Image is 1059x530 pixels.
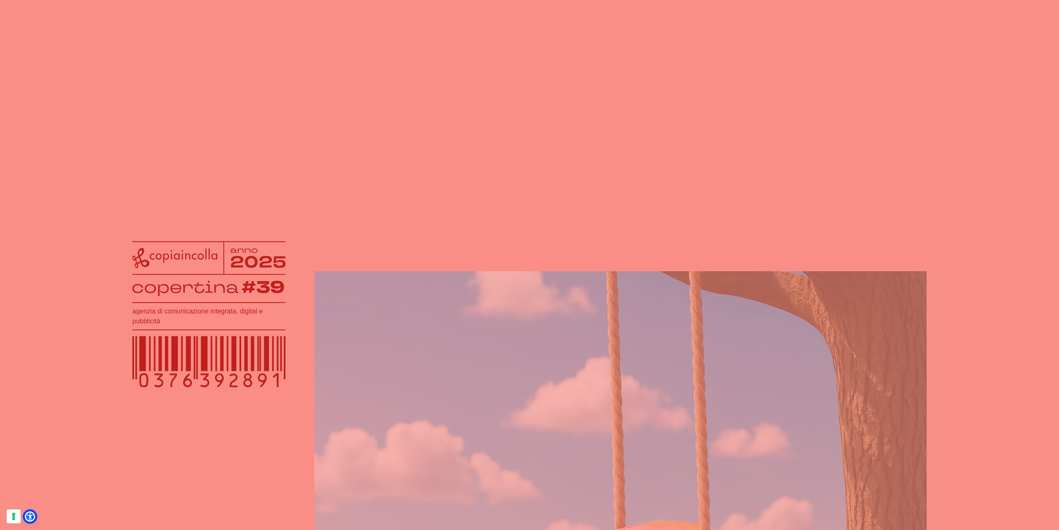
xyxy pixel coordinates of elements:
[7,509,21,523] button: Le tue preferenze relative al consenso per le tecnologie di tracciamento
[25,511,35,522] a: Open Accessibility Menu
[242,276,285,299] tspan: #39
[132,277,238,298] tspan: copertina
[230,244,258,255] tspan: anno
[132,306,285,326] h1: agenzia di comunicazione integrata, digital e pubblicità
[230,251,286,273] tspan: 2025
